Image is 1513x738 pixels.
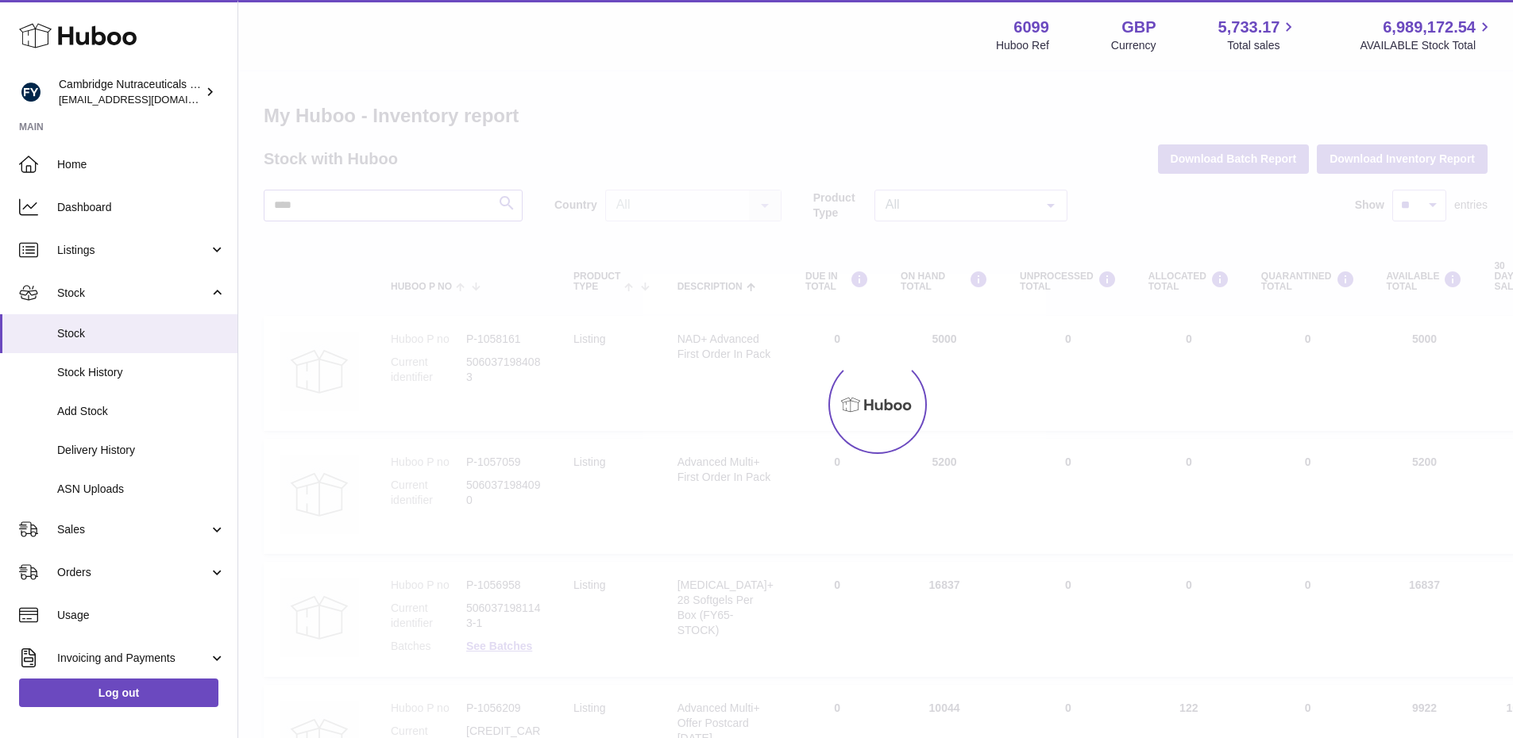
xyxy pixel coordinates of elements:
div: Huboo Ref [996,38,1049,53]
span: ASN Uploads [57,482,226,497]
span: Usage [57,608,226,623]
span: Total sales [1227,38,1298,53]
div: Cambridge Nutraceuticals Ltd [59,77,202,107]
span: Dashboard [57,200,226,215]
a: 6,989,172.54 AVAILABLE Stock Total [1360,17,1494,53]
span: Invoicing and Payments [57,651,209,666]
span: Delivery History [57,443,226,458]
span: [EMAIL_ADDRESS][DOMAIN_NAME] [59,93,234,106]
span: 5,733.17 [1218,17,1280,38]
span: 6,989,172.54 [1383,17,1476,38]
a: Log out [19,678,218,707]
strong: 6099 [1013,17,1049,38]
strong: GBP [1121,17,1156,38]
img: huboo@camnutra.com [19,80,43,104]
span: Orders [57,565,209,580]
span: Home [57,157,226,172]
span: Stock [57,286,209,301]
span: Listings [57,243,209,258]
span: Sales [57,522,209,537]
a: 5,733.17 Total sales [1218,17,1299,53]
span: AVAILABLE Stock Total [1360,38,1494,53]
div: Currency [1111,38,1156,53]
span: Stock History [57,365,226,380]
span: Stock [57,326,226,341]
span: Add Stock [57,404,226,419]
